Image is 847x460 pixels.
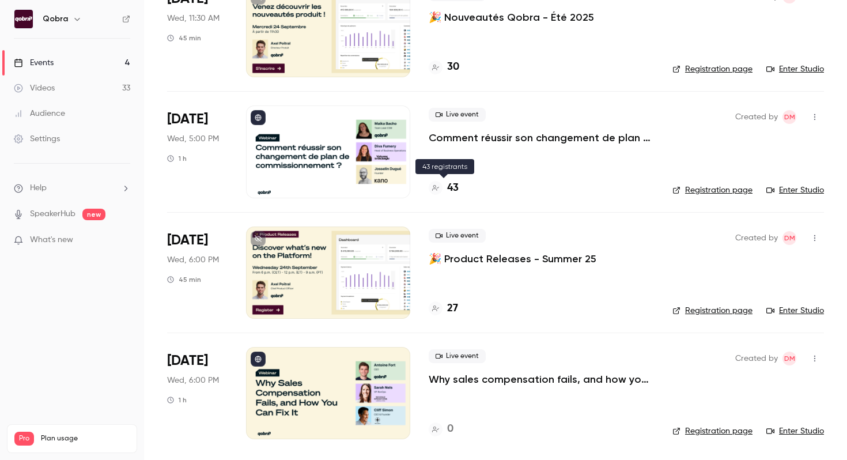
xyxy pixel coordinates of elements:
[82,209,105,220] span: new
[14,82,55,94] div: Videos
[735,110,778,124] span: Created by
[429,131,654,145] a: Comment réussir son changement de plan de commissionnement ?
[14,182,130,194] li: help-dropdown-opener
[429,180,459,196] a: 43
[167,13,220,24] span: Wed, 11:30 AM
[167,275,201,284] div: 45 min
[735,352,778,365] span: Created by
[167,105,228,198] div: Sep 24 Wed, 5:00 PM (Europe/Paris)
[167,133,219,145] span: Wed, 5:00 PM
[14,10,33,28] img: Qobra
[429,421,453,437] a: 0
[672,425,753,437] a: Registration page
[429,372,654,386] a: Why sales compensation fails, and how you can fix it
[429,108,486,122] span: Live event
[14,432,34,446] span: Pro
[167,33,201,43] div: 45 min
[672,184,753,196] a: Registration page
[447,421,453,437] h4: 0
[30,182,47,194] span: Help
[447,180,459,196] h4: 43
[14,108,65,119] div: Audience
[784,352,795,365] span: DM
[766,305,824,316] a: Enter Studio
[167,395,187,405] div: 1 h
[447,59,459,75] h4: 30
[429,59,459,75] a: 30
[14,133,60,145] div: Settings
[41,434,130,443] span: Plan usage
[766,425,824,437] a: Enter Studio
[672,305,753,316] a: Registration page
[766,184,824,196] a: Enter Studio
[429,10,594,24] a: 🎉 Nouveautés Qobra - Été 2025
[735,231,778,245] span: Created by
[784,110,795,124] span: DM
[14,57,54,69] div: Events
[116,235,130,246] iframe: Noticeable Trigger
[30,208,75,220] a: SpeakerHub
[782,231,796,245] span: Dylan Manceau
[30,234,73,246] span: What's new
[766,63,824,75] a: Enter Studio
[167,110,208,129] span: [DATE]
[784,231,795,245] span: DM
[429,229,486,243] span: Live event
[429,252,596,266] a: 🎉 Product Releases - Summer 25
[672,63,753,75] a: Registration page
[167,347,228,439] div: Oct 8 Wed, 6:00 PM (Europe/Paris)
[167,352,208,370] span: [DATE]
[782,110,796,124] span: Dylan Manceau
[43,13,68,25] h6: Qobra
[167,375,219,386] span: Wed, 6:00 PM
[782,352,796,365] span: Dylan Manceau
[429,301,458,316] a: 27
[447,301,458,316] h4: 27
[167,154,187,163] div: 1 h
[167,254,219,266] span: Wed, 6:00 PM
[429,349,486,363] span: Live event
[167,231,208,250] span: [DATE]
[167,227,228,319] div: Sep 24 Wed, 6:00 PM (Europe/Paris)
